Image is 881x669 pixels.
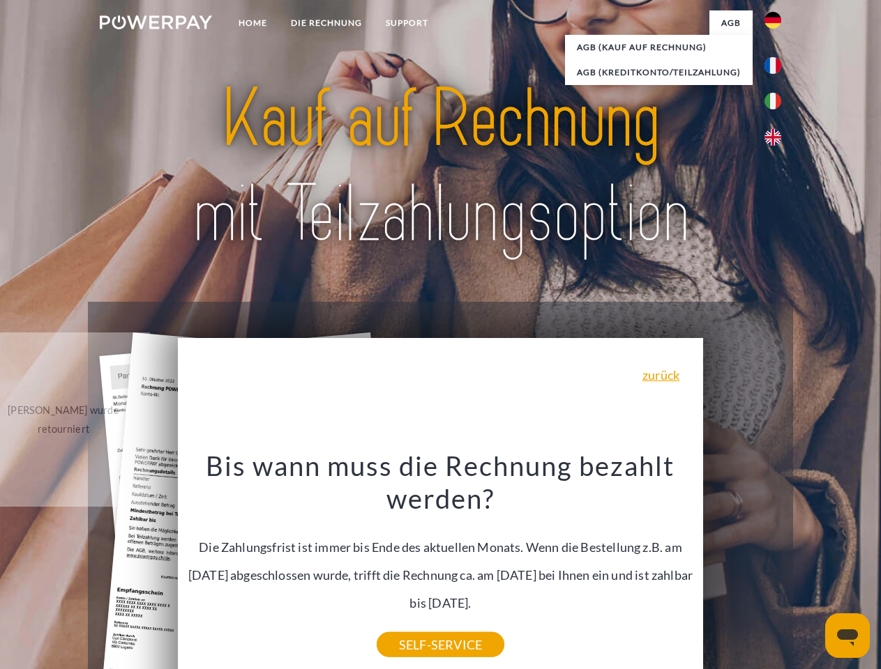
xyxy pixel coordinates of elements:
[825,613,870,658] iframe: Schaltfläche zum Öffnen des Messaging-Fensters
[765,57,781,74] img: fr
[100,15,212,29] img: logo-powerpay-white.svg
[377,632,504,657] a: SELF-SERVICE
[227,10,279,36] a: Home
[133,67,748,267] img: title-powerpay_de.svg
[279,10,374,36] a: DIE RECHNUNG
[765,129,781,146] img: en
[186,449,695,645] div: Die Zahlungsfrist ist immer bis Ende des aktuellen Monats. Wenn die Bestellung z.B. am [DATE] abg...
[565,35,753,60] a: AGB (Kauf auf Rechnung)
[709,10,753,36] a: agb
[642,369,679,381] a: zurück
[186,449,695,516] h3: Bis wann muss die Rechnung bezahlt werden?
[374,10,440,36] a: SUPPORT
[765,93,781,109] img: it
[765,12,781,29] img: de
[565,60,753,85] a: AGB (Kreditkonto/Teilzahlung)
